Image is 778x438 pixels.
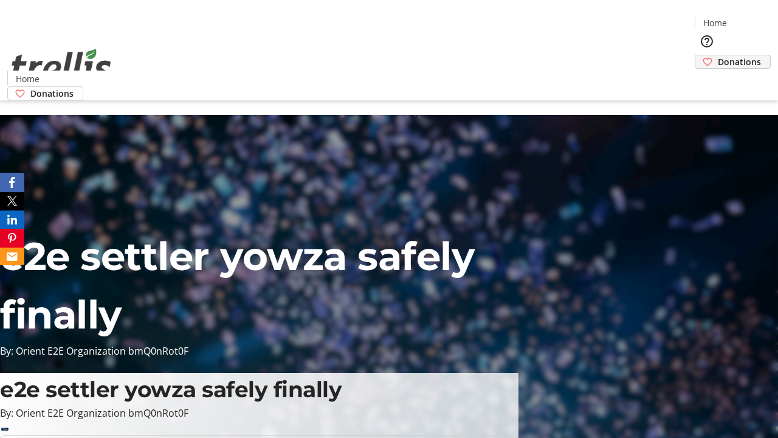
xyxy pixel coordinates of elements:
img: Orient E2E Organization bmQ0nRot0F's Logo [7,35,115,96]
a: Home [8,72,47,85]
a: Donations [695,55,771,69]
button: Cart [695,69,719,93]
span: Home [16,72,40,85]
span: Donations [30,87,74,100]
a: Donations [7,86,83,100]
button: Help [695,29,719,54]
span: Home [703,16,727,29]
a: Home [695,16,734,29]
span: Donations [718,55,761,68]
